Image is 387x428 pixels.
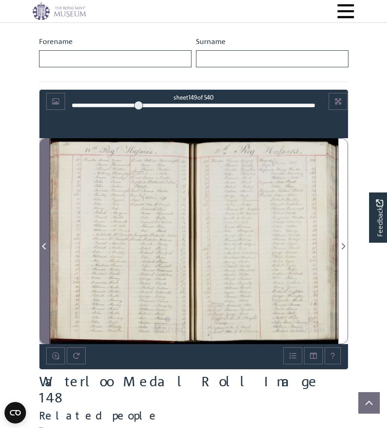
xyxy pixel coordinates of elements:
[39,409,348,422] h3: Related people
[39,373,348,406] h2: Waterloo Medal Roll Image 148
[358,392,380,414] button: Scroll to top
[336,2,355,21] button: Menu
[338,138,348,344] button: Next Page
[4,402,26,424] button: Open CMP widget
[325,347,341,364] button: Help
[283,347,302,364] button: Open metadata window
[46,347,65,364] button: Enable or disable loupe tool (Alt+L)
[196,36,226,47] label: Surname
[329,93,348,110] button: Full screen mode
[72,93,315,101] div: sheet of 540
[39,36,73,47] label: Forename
[304,347,323,364] button: Thumbnails
[188,93,197,101] span: 149
[32,2,86,20] img: logo_wide.png
[67,347,86,364] button: Rotate the book
[39,138,49,344] button: Previous Page
[369,192,387,243] a: Would you like to provide feedback?
[374,200,385,237] span: Feedback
